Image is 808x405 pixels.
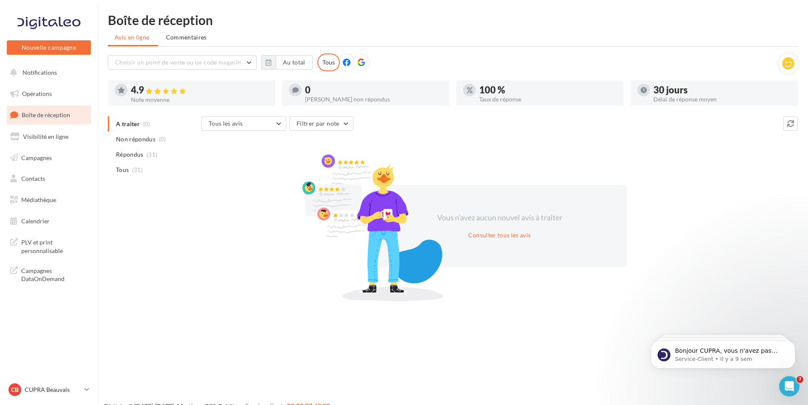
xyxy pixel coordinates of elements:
span: Campagnes DataOnDemand [21,265,88,283]
a: Calendrier [5,212,93,230]
span: Commentaires [166,33,207,42]
span: Répondus [116,150,144,159]
a: Campagnes DataOnDemand [5,262,93,287]
span: Bonjour CUPRA, vous n'avez pas encore souscrit au module Marketing Direct ? Pour cela, c'est simp... [37,25,144,90]
span: Opérations [22,90,52,97]
span: Choisir un point de vente ou un code magasin [115,59,241,66]
span: Contacts [21,175,45,182]
span: Médiathèque [21,196,56,203]
button: Au total [261,55,313,70]
div: Boîte de réception [108,14,798,26]
p: CUPRA Beauvais [25,385,81,394]
a: Opérations [5,85,93,103]
a: CB CUPRA Beauvais [7,382,91,398]
span: (31) [147,151,157,158]
span: Boîte de réception [22,111,70,118]
span: 7 [797,376,803,383]
div: 4.9 [131,85,268,95]
a: Campagnes [5,149,93,167]
span: Tous [116,166,129,174]
div: Vous n'avez aucun nouvel avis à traiter [427,212,573,223]
div: Délai de réponse moyen [653,96,791,102]
p: Message from Service-Client, sent Il y a 9 sem [37,33,147,40]
span: Notifications [23,69,57,76]
iframe: Intercom notifications message [638,323,808,382]
a: Visibilité en ligne [5,128,93,146]
div: 0 [305,85,443,95]
div: [PERSON_NAME] non répondus [305,96,443,102]
button: Consulter tous les avis [465,230,534,240]
button: Au total [276,55,313,70]
div: Tous [317,53,340,71]
span: PLV et print personnalisable [21,236,88,255]
span: Non répondus [116,135,155,143]
button: Notifications [5,64,89,82]
span: (31) [132,166,143,173]
a: Boîte de réception [5,106,93,124]
span: CB [11,385,19,394]
span: Tous les avis [209,120,243,127]
div: Note moyenne [131,97,268,103]
button: Filtrer par note [289,116,353,131]
div: Taux de réponse [479,96,617,102]
span: Visibilité en ligne [23,133,68,140]
span: Calendrier [21,217,50,225]
button: Choisir un point de vente ou un code magasin [108,55,257,70]
span: Campagnes [21,154,52,161]
button: Tous les avis [201,116,286,131]
span: (0) [159,136,166,143]
iframe: Intercom live chat [779,376,800,397]
a: PLV et print personnalisable [5,233,93,258]
a: Médiathèque [5,191,93,209]
div: 30 jours [653,85,791,95]
a: Contacts [5,170,93,188]
div: 100 % [479,85,617,95]
button: Nouvelle campagne [7,40,91,55]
